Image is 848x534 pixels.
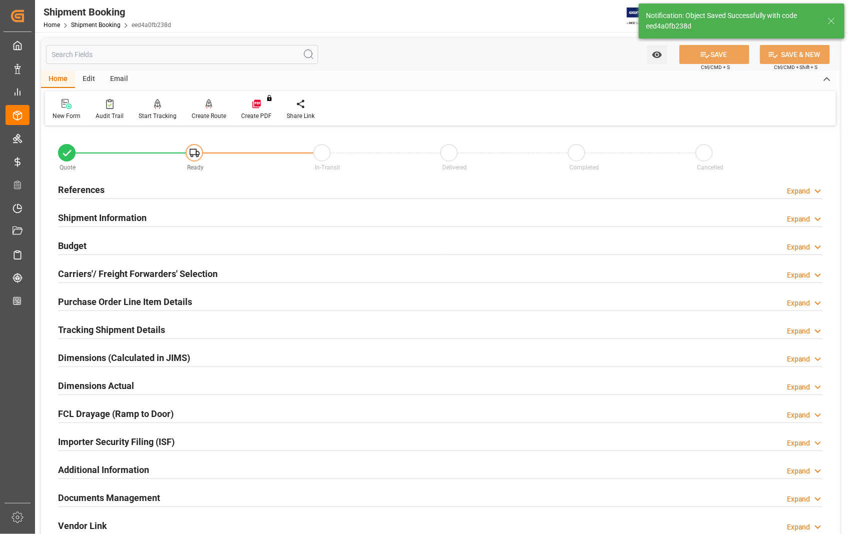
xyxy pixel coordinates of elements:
div: Expand [787,382,810,392]
button: open menu [647,45,667,64]
div: Expand [787,466,810,476]
div: Expand [787,298,810,308]
div: Expand [787,242,810,252]
div: Expand [787,494,810,504]
h2: Carriers'/ Freight Forwarders' Selection [58,267,218,280]
button: SAVE & NEW [760,45,830,64]
h2: Vendor Link [58,519,107,532]
span: Ready [187,164,204,171]
div: Expand [787,326,810,336]
h2: Dimensions Actual [58,379,134,392]
span: Completed [570,164,599,171]
div: Create Route [192,111,226,120]
div: Notification: Object Saved Successfully with code eed4a0fb238d [646,10,818,31]
h2: Purchase Order Line Item Details [58,295,192,308]
div: Audit Trail [96,111,124,120]
span: Delivered [442,164,467,171]
div: Edit [75,71,103,88]
div: Expand [787,270,810,280]
div: Shipment Booking [44,4,171,19]
h2: Additional Information [58,463,149,476]
h2: Budget [58,239,87,252]
a: Shipment Booking [71,21,121,28]
h2: Dimensions (Calculated in JIMS) [58,351,190,364]
div: Expand [787,354,810,364]
img: Exertis%20JAM%20-%20Email%20Logo.jpg_1722504956.jpg [627,7,661,25]
div: Email [103,71,136,88]
div: New Form [53,111,81,120]
div: Expand [787,438,810,448]
h2: FCL Drayage (Ramp to Door) [58,407,174,420]
div: Share Link [287,111,315,120]
div: Expand [787,186,810,196]
div: Expand [787,522,810,532]
span: Ctrl/CMD + Shift + S [774,63,818,71]
h2: Documents Management [58,491,160,504]
div: Expand [787,214,810,224]
button: SAVE [679,45,749,64]
span: Quote [60,164,76,171]
a: Home [44,21,60,28]
div: Home [41,71,75,88]
div: Expand [787,410,810,420]
input: Search Fields [46,45,318,64]
span: In-Transit [315,164,340,171]
span: Ctrl/CMD + S [701,63,730,71]
h2: References [58,183,105,196]
div: Start Tracking [139,111,177,120]
h2: Tracking Shipment Details [58,323,165,336]
h2: Shipment Information [58,211,147,224]
span: Cancelled [697,164,724,171]
h2: Importer Security Filing (ISF) [58,435,175,448]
